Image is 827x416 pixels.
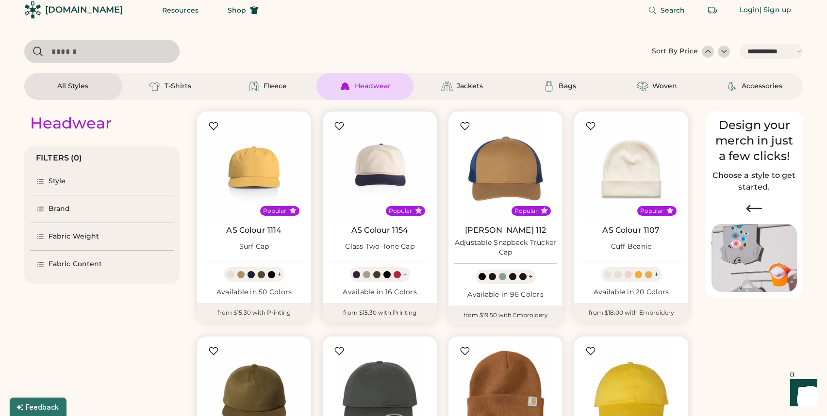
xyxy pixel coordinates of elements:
div: [DOMAIN_NAME] [45,4,123,16]
button: Resources [150,0,210,20]
div: + [277,269,281,280]
div: Available in 96 Colors [454,290,557,300]
div: Popular [263,207,286,215]
img: Richardson 112 Adjustable Snapback Trucker Cap [454,117,557,220]
div: Fabric Weight [49,232,99,241]
div: from $15.30 with Printing [323,303,437,322]
div: Design your merch in just a few clicks! [711,117,797,164]
h2: Choose a style to get started. [711,170,797,193]
div: Popular [389,207,412,215]
img: Rendered Logo - Screens [24,1,41,18]
div: Cuff Beanie [611,242,652,252]
iframe: Front Chat [781,372,823,414]
div: Class Two-Tone Cap [345,242,414,252]
a: AS Colour 1107 [602,225,660,235]
img: AS Colour 1154 Class Two-Tone Cap [329,117,431,220]
button: Search [636,0,697,20]
div: Headwear [30,113,112,133]
div: Headwear [355,81,391,91]
img: Jackets Icon [441,80,453,92]
div: + [654,269,659,280]
div: Adjustable Snapback Trucker Cap [454,238,557,257]
img: AS Colour 1114 Surf Cap [203,117,305,220]
div: Available in 50 Colors [203,288,305,297]
div: Surf Cap [239,242,269,252]
div: Available in 16 Colors [329,288,431,297]
div: Available in 20 Colors [580,288,682,297]
span: Shop [228,7,246,14]
div: Fleece [264,81,287,91]
img: Woven Icon [637,80,648,92]
div: Brand [49,204,70,214]
div: T-Shirts [165,81,191,91]
div: Popular [640,207,663,215]
a: AS Colour 1114 [226,225,281,235]
a: AS Colour 1154 [351,225,408,235]
div: Woven [652,81,677,91]
button: Popular Style [666,207,674,214]
div: All Styles [57,81,88,91]
div: Style [49,176,66,186]
div: Jackets [457,81,483,91]
div: Accessories [742,81,782,91]
img: Image of Lisa Congdon Eye Print on T-Shirt and Hat [711,224,797,292]
span: Search [661,7,685,14]
img: AS Colour 1107 Cuff Beanie [580,117,682,220]
button: Popular Style [415,207,422,214]
img: Bags Icon [543,80,555,92]
img: Headwear Icon [339,80,351,92]
button: Popular Style [541,207,548,214]
a: [PERSON_NAME] 112 [465,225,546,235]
div: Popular [514,207,538,215]
div: + [403,269,407,280]
div: from $15.30 with Printing [197,303,311,322]
img: Fleece Icon [248,80,260,92]
img: T-Shirts Icon [149,80,161,92]
img: Accessories Icon [726,80,738,92]
div: Login [740,5,760,15]
button: Popular Style [289,207,297,214]
div: from $19.50 with Embroidery [448,305,562,325]
div: + [529,272,533,282]
div: Fabric Content [49,259,102,269]
div: FILTERS (0) [36,152,83,164]
div: from $18.00 with Embroidery [574,303,688,322]
button: Retrieve an order [703,0,722,20]
div: Bags [559,81,576,91]
div: | Sign up [760,5,791,15]
button: Shop [216,0,270,20]
div: Sort By Price [652,47,698,56]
